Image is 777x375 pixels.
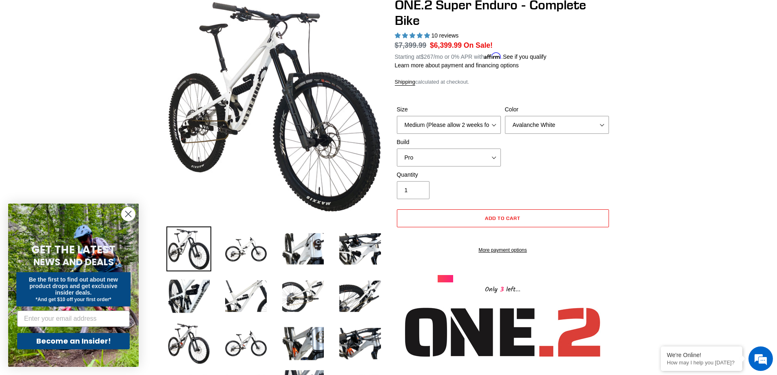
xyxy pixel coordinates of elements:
span: 5.00 stars [395,32,432,39]
span: 3 [498,284,506,295]
a: More payment options [397,246,609,254]
label: Color [505,105,609,114]
div: We're Online! [667,352,736,358]
input: Enter your email address [17,311,130,327]
img: Load image into Gallery viewer, ONE.2 Super Enduro - Complete Bike [166,226,211,271]
span: Be the first to find out about new product drops and get exclusive insider deals. [29,276,118,296]
img: Load image into Gallery viewer, ONE.2 Super Enduro - Complete Bike [281,321,325,366]
div: calculated at checkout. [395,78,611,86]
img: Load image into Gallery viewer, ONE.2 Super Enduro - Complete Bike [166,274,211,319]
span: Affirm [484,52,501,59]
span: 10 reviews [431,32,458,39]
a: Learn more about payment and financing options [395,62,519,69]
img: Load image into Gallery viewer, ONE.2 Super Enduro - Complete Bike [281,274,325,319]
p: Starting at /mo or 0% APR with . [395,51,547,61]
img: Load image into Gallery viewer, ONE.2 Super Enduro - Complete Bike [224,274,268,319]
img: Load image into Gallery viewer, ONE.2 Super Enduro - Complete Bike [166,321,211,366]
button: Become an Insider! [17,333,130,349]
span: NEWS AND DEALS [33,255,114,268]
img: Load image into Gallery viewer, ONE.2 Super Enduro - Complete Bike [338,321,383,366]
label: Quantity [397,171,501,179]
p: How may I help you today? [667,359,736,366]
span: *And get $10 off your first order* [35,297,111,302]
a: See if you qualify - Learn more about Affirm Financing (opens in modal) [503,53,547,60]
label: Size [397,105,501,114]
button: Add to cart [397,209,609,227]
label: Build [397,138,501,146]
span: $6,399.99 [430,41,462,49]
s: $7,399.99 [395,41,427,49]
a: Shipping [395,79,416,86]
button: Close dialog [121,207,135,221]
span: $267 [421,53,433,60]
img: Load image into Gallery viewer, ONE.2 Super Enduro - Complete Bike [224,226,268,271]
img: Load image into Gallery viewer, ONE.2 Super Enduro - Complete Bike [338,226,383,271]
div: Only left... [438,282,568,295]
img: Load image into Gallery viewer, ONE.2 Super Enduro - Complete Bike [338,274,383,319]
span: On Sale! [464,40,493,51]
img: Load image into Gallery viewer, ONE.2 Super Enduro - Complete Bike [281,226,325,271]
span: GET THE LATEST [31,242,115,257]
span: Add to cart [485,215,520,221]
img: Load image into Gallery viewer, ONE.2 Super Enduro - Complete Bike [224,321,268,366]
